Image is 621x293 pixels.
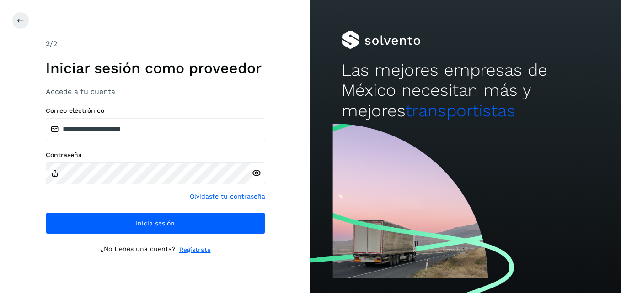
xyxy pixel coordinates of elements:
a: Regístrate [179,245,211,255]
button: Inicia sesión [46,212,265,234]
p: ¿No tienes una cuenta? [100,245,176,255]
h1: Iniciar sesión como proveedor [46,59,265,77]
span: Inicia sesión [136,220,175,226]
label: Correo electrónico [46,107,265,115]
label: Contraseña [46,151,265,159]
span: 2 [46,39,50,48]
span: transportistas [406,101,515,120]
h2: Las mejores empresas de México necesitan más y mejores [342,60,590,121]
div: /2 [46,38,265,49]
h3: Accede a tu cuenta [46,87,265,96]
a: Olvidaste tu contraseña [190,192,265,201]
